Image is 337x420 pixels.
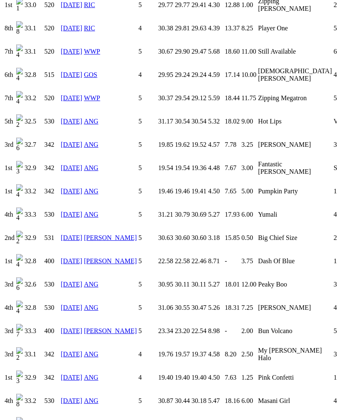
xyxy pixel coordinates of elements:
[174,87,190,109] td: 29.54
[191,40,207,63] td: 29.47
[44,87,60,109] td: 520
[16,161,23,175] img: 3
[44,296,60,319] td: 530
[138,296,157,319] td: 5
[24,40,43,63] td: 33.1
[44,133,60,156] td: 342
[258,64,332,86] td: [DEMOGRAPHIC_DATA][PERSON_NAME]
[258,343,332,366] td: My [PERSON_NAME] Halo
[191,64,207,86] td: 29.24
[174,40,190,63] td: 29.90
[224,203,240,226] td: 17.93
[191,250,207,272] td: 22.46
[258,87,332,109] td: Zipping Megatron
[84,234,137,241] a: [PERSON_NAME]
[44,320,60,342] td: 400
[191,343,207,366] td: 19.37
[174,64,190,86] td: 29.24
[258,203,332,226] td: Yumali
[241,17,257,40] td: 8.25
[208,17,223,40] td: 4.39
[61,94,82,101] a: [DATE]
[4,296,15,319] td: 4th
[61,304,82,311] a: [DATE]
[191,227,207,249] td: 30.60
[24,250,43,272] td: 32.8
[61,48,82,55] a: [DATE]
[61,257,82,264] a: [DATE]
[138,250,157,272] td: 5
[24,343,43,366] td: 33.1
[224,133,240,156] td: 7.78
[241,366,257,389] td: 1.25
[44,343,60,366] td: 342
[24,366,43,389] td: 32.9
[158,40,173,63] td: 30.67
[138,180,157,203] td: 5
[16,138,23,152] img: 6
[158,157,173,179] td: 19.54
[158,64,173,86] td: 29.95
[258,227,332,249] td: Big Chief Size
[208,296,223,319] td: 5.26
[258,133,332,156] td: [PERSON_NAME]
[4,227,15,249] td: 2nd
[84,211,99,218] a: ANG
[258,17,332,40] td: Player One
[84,397,99,404] a: ANG
[61,351,82,358] a: [DATE]
[208,250,223,272] td: 8.71
[61,164,82,171] a: [DATE]
[158,296,173,319] td: 31.06
[224,273,240,296] td: 18.01
[174,203,190,226] td: 30.79
[241,390,257,412] td: 6.00
[208,273,223,296] td: 5.27
[24,87,43,109] td: 33.2
[84,94,100,101] a: WWP
[138,273,157,296] td: 5
[61,397,82,404] a: [DATE]
[224,320,240,342] td: -
[241,64,257,86] td: 10.00
[4,390,15,412] td: 4th
[4,273,15,296] td: 3rd
[174,366,190,389] td: 19.40
[158,110,173,133] td: 31.17
[174,180,190,203] td: 19.46
[61,281,82,288] a: [DATE]
[44,110,60,133] td: 530
[158,17,173,40] td: 30.38
[258,296,332,319] td: [PERSON_NAME]
[138,87,157,109] td: 5
[84,304,99,311] a: ANG
[258,390,332,412] td: Masani Girl
[44,390,60,412] td: 530
[258,250,332,272] td: Dash Of Blue
[258,40,332,63] td: Still Available
[138,40,157,63] td: 5
[191,273,207,296] td: 30.11
[208,343,223,366] td: 4.58
[4,17,15,40] td: 8th
[61,234,82,241] a: [DATE]
[44,203,60,226] td: 530
[208,110,223,133] td: 5.32
[44,157,60,179] td: 342
[84,71,97,78] a: GOS
[61,71,82,78] a: [DATE]
[4,157,15,179] td: 1st
[208,157,223,179] td: 4.48
[16,208,23,222] img: 4
[191,180,207,203] td: 19.41
[258,180,332,203] td: Pumpkin Party
[16,371,23,385] img: 3
[241,180,257,203] td: 5.00
[208,87,223,109] td: 5.59
[84,327,137,334] a: [PERSON_NAME]
[258,366,332,389] td: Pink Confetti
[174,110,190,133] td: 30.54
[16,301,23,315] img: 4
[191,17,207,40] td: 29.63
[191,366,207,389] td: 19.40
